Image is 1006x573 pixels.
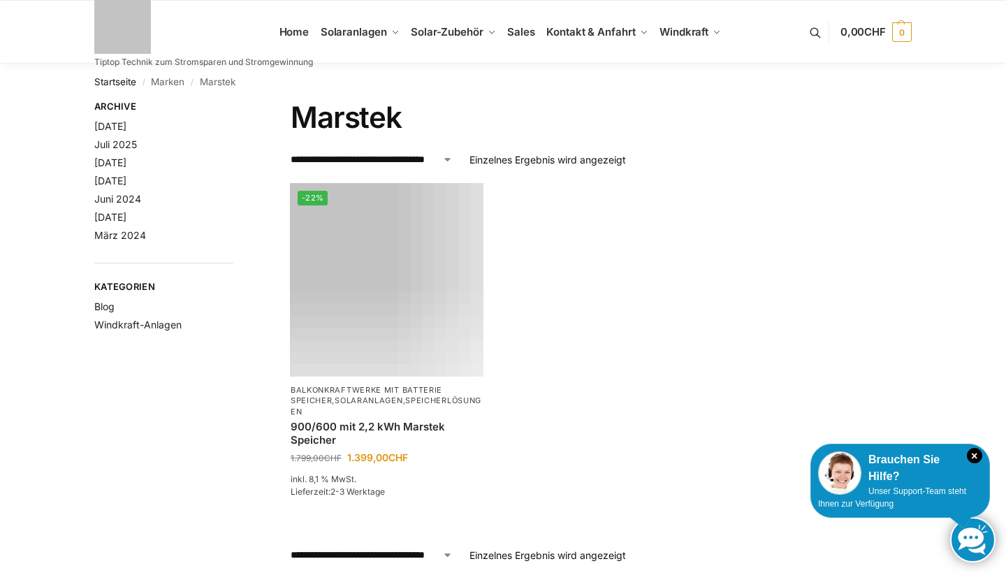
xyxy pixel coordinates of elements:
span: Windkraft [659,25,708,38]
a: Kontakt & Anfahrt [541,1,654,64]
span: Solar-Zubehör [411,25,483,38]
a: Windkraft-Anlagen [94,319,182,331]
a: [DATE] [94,157,126,168]
i: Schließen [967,448,982,463]
span: CHF [388,451,408,463]
span: Unser Support-Team steht Ihnen zur Verfügung [818,486,966,509]
p: , , [291,385,483,417]
a: März 2024 [94,229,146,241]
span: Archive [94,100,233,114]
a: 0,00CHF 0 [840,11,912,53]
a: 900/600 mit 2,2 kWh Marstek Speicher [291,420,483,447]
a: [DATE] [94,175,126,187]
nav: Breadcrumb [94,64,912,100]
span: Solaranlagen [321,25,387,38]
a: Windkraft [654,1,727,64]
button: Close filters [233,101,242,116]
a: Balkonkraftwerke mit Batterie Speicher [291,385,442,405]
img: Balkonkraftwerk mit Marstek Speicher [291,184,483,377]
select: Shop-Reihenfolge [291,548,453,563]
bdi: 1.799,00 [291,453,342,463]
select: Shop-Reihenfolge [291,152,453,167]
span: / [136,77,151,88]
a: Blog [94,300,115,312]
a: Sales [502,1,541,64]
span: Lieferzeit: [291,486,385,497]
a: Juli 2025 [94,138,137,150]
span: 0,00 [840,25,886,38]
span: Kontakt & Anfahrt [546,25,635,38]
p: Tiptop Technik zum Stromsparen und Stromgewinnung [94,58,313,66]
a: Solaranlagen [335,396,402,405]
span: / [184,77,199,88]
span: Sales [507,25,535,38]
a: -22%Balkonkraftwerk mit Marstek Speicher [291,184,483,377]
a: Startseite [94,76,136,87]
a: [DATE] [94,211,126,223]
div: Brauchen Sie Hilfe? [818,451,982,485]
p: Einzelnes Ergebnis wird angezeigt [469,548,626,563]
a: Solar-Zubehör [405,1,502,64]
span: 2-3 Werktage [330,486,385,497]
span: CHF [324,453,342,463]
bdi: 1.399,00 [347,451,408,463]
span: Kategorien [94,280,233,294]
h1: Marstek [291,100,912,135]
a: Solaranlagen [314,1,404,64]
a: Juni 2024 [94,193,141,205]
a: Speicherlösungen [291,396,481,416]
a: [DATE] [94,120,126,132]
span: CHF [864,25,886,38]
span: 0 [892,22,912,42]
p: Einzelnes Ergebnis wird angezeigt [469,152,626,167]
p: inkl. 8,1 % MwSt. [291,473,483,486]
img: Customer service [818,451,861,495]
